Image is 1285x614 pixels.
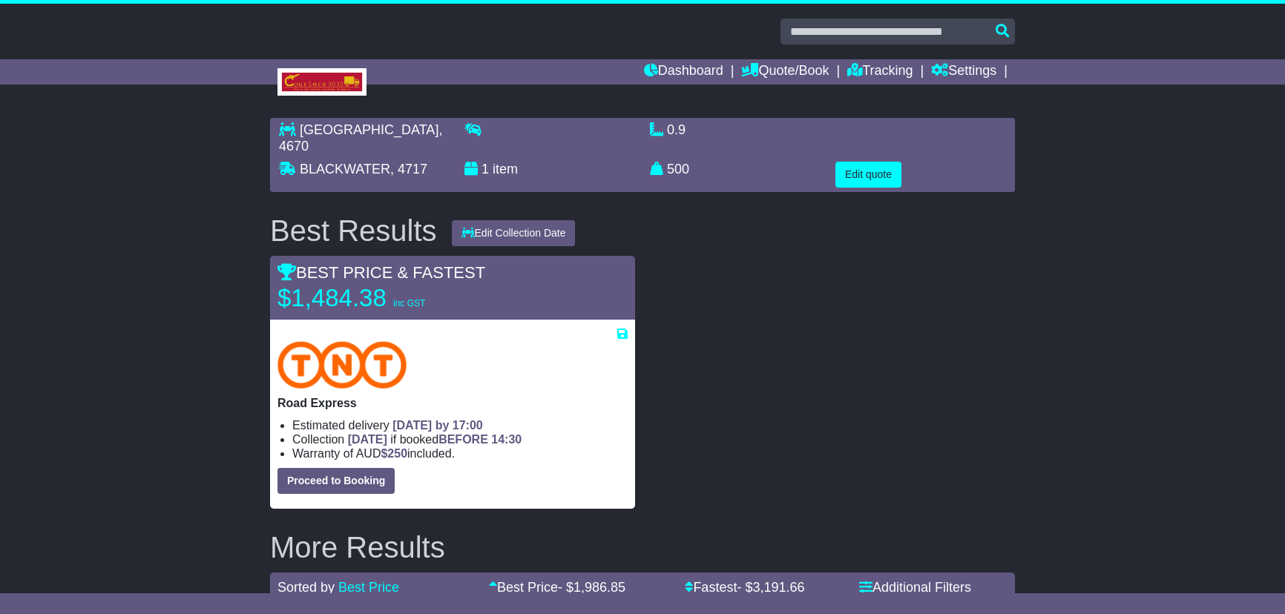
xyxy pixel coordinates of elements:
[292,446,628,460] li: Warranty of AUD included.
[387,447,407,460] span: 250
[491,433,522,446] span: 14:30
[300,162,390,176] span: BLACKWATER
[292,418,628,432] li: Estimated delivery
[277,341,407,389] img: TNT Domestic: Road Express
[741,59,829,85] a: Quote/Book
[644,59,723,85] a: Dashboard
[270,531,1015,564] h2: More Results
[263,214,444,247] div: Best Results
[737,580,804,595] span: - $
[452,220,576,246] button: Edit Collection Date
[558,580,625,595] span: - $
[277,283,463,313] p: $1,484.38
[300,122,438,137] span: [GEOGRAPHIC_DATA]
[489,580,625,595] a: Best Price- $1,986.85
[277,263,485,282] span: BEST PRICE & FASTEST
[685,580,804,595] a: Fastest- $3,191.66
[277,580,335,595] span: Sorted by
[931,59,996,85] a: Settings
[338,580,399,595] a: Best Price
[667,122,686,137] span: 0.9
[482,162,489,176] span: 1
[438,433,488,446] span: BEFORE
[667,162,689,176] span: 500
[277,396,628,410] p: Road Express
[292,432,628,446] li: Collection
[279,122,442,153] span: , 4670
[393,298,425,308] span: inc GST
[390,162,427,176] span: , 4717
[381,447,407,460] span: $
[277,468,395,494] button: Proceed to Booking
[859,580,971,595] a: Additional Filters
[348,433,522,446] span: if booked
[847,59,913,85] a: Tracking
[493,162,518,176] span: item
[574,580,625,595] span: 1,986.85
[752,580,804,595] span: 3,191.66
[392,419,483,432] span: [DATE] by 17:00
[348,433,387,446] span: [DATE]
[835,162,901,188] button: Edit quote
